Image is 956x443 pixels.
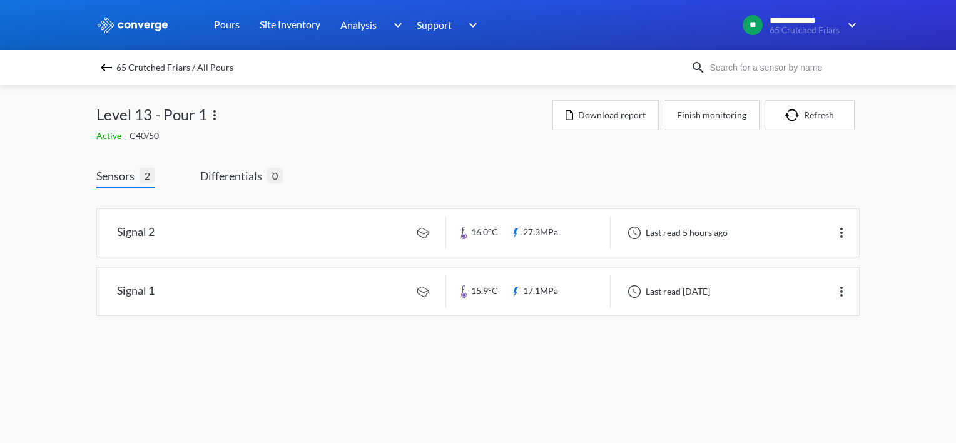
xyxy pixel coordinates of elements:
div: C40/50 [96,129,552,143]
img: more.svg [834,225,849,240]
img: downArrow.svg [460,18,481,33]
input: Search for a sensor by name [706,61,857,74]
img: logo_ewhite.svg [96,17,169,33]
button: Finish monitoring [664,100,760,130]
span: Support [417,17,452,33]
span: 2 [140,168,155,183]
img: backspace.svg [99,60,114,75]
span: Analysis [340,17,377,33]
img: downArrow.svg [385,18,405,33]
img: icon-refresh.svg [785,109,804,121]
span: - [124,130,130,141]
span: 0 [267,168,283,183]
span: Sensors [96,167,140,185]
img: more.svg [834,284,849,299]
span: Active [96,130,124,141]
img: more.svg [207,108,222,123]
img: icon-search.svg [691,60,706,75]
button: Refresh [765,100,855,130]
img: downArrow.svg [840,18,860,33]
span: 65 Crutched Friars / All Pours [116,59,233,76]
span: Level 13 - Pour 1 [96,103,207,126]
img: icon-file.svg [566,110,573,120]
span: 65 Crutched Friars [770,26,840,35]
span: Differentials [200,167,267,185]
button: Download report [552,100,659,130]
